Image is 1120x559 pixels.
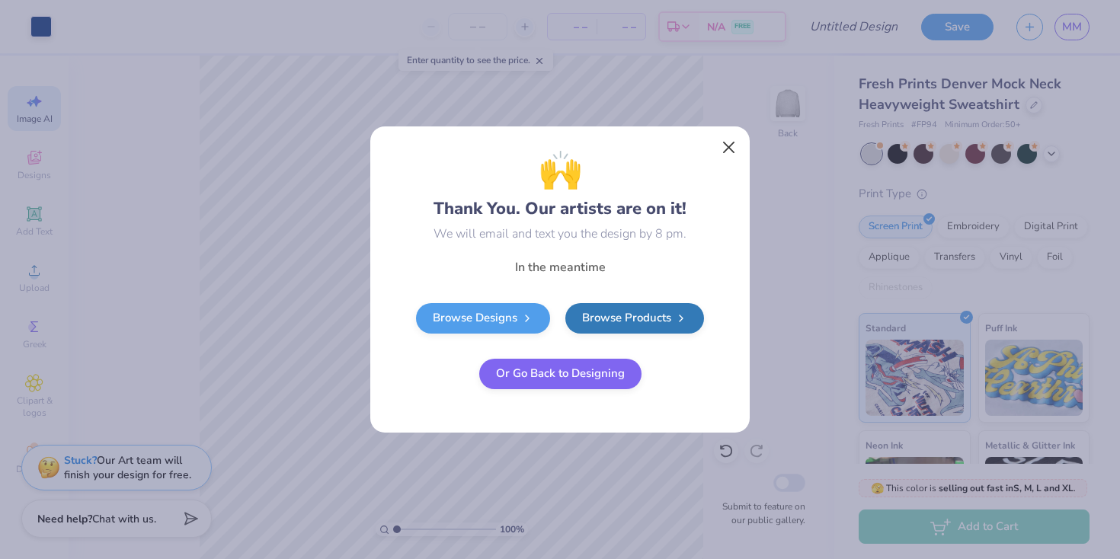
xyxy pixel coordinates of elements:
div: Thank You. Our artists are on it! [434,144,686,222]
button: Close [715,133,744,162]
a: Browse Products [565,303,704,334]
a: Browse Designs [416,303,550,334]
span: 🙌 [539,144,582,196]
div: We will email and text you the design by 8 pm. [434,225,686,243]
button: Or Go Back to Designing [479,359,642,389]
span: In the meantime [515,259,606,276]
